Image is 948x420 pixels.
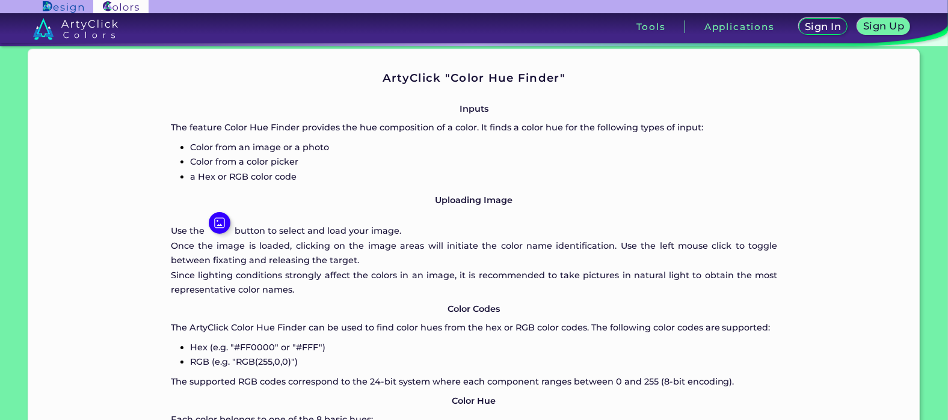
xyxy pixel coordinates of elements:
[704,22,775,31] h3: Applications
[171,320,778,335] p: The ArtyClick Color Hue Finder can be used to find color hues from the hex or RGB color codes. Th...
[171,302,778,316] p: Color Codes
[190,169,778,184] p: a Hex or RGB color code
[800,19,846,34] a: Sign In
[171,120,778,135] p: The feature Color Hue Finder provides the hue composition of a color. It finds a color hue for th...
[171,212,778,238] p: Use the button to select and load your image.
[171,102,778,116] p: Inputs
[171,70,778,86] h2: ArtyClick "Color Hue Finder"
[190,355,778,369] p: RGB (e.g. "RGB(255,0,0)")
[190,140,778,154] p: Color from an image or a photo
[171,268,778,297] p: Since lighting conditions strongly affect the colors in an image, it is recommended to take pictu...
[171,394,778,408] p: Color Hue
[190,154,778,169] p: Color from a color picker
[190,340,778,355] p: Hex (e.g. "#FF0000" or "#FFF")
[806,22,840,31] h5: Sign In
[859,19,908,34] a: Sign Up
[171,374,778,389] p: The supported RGB codes correspond to the 24-bit system where each component ranges between 0 and...
[209,212,230,234] img: icon_image_white.svg
[171,193,778,207] p: Uploading Image
[864,22,903,31] h5: Sign Up
[43,1,83,13] img: ArtyClick Design logo
[636,22,666,31] h3: Tools
[171,239,778,268] p: Once the image is loaded, clicking on the image areas will initiate the color name identification...
[33,18,118,40] img: logo_artyclick_colors_white.svg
